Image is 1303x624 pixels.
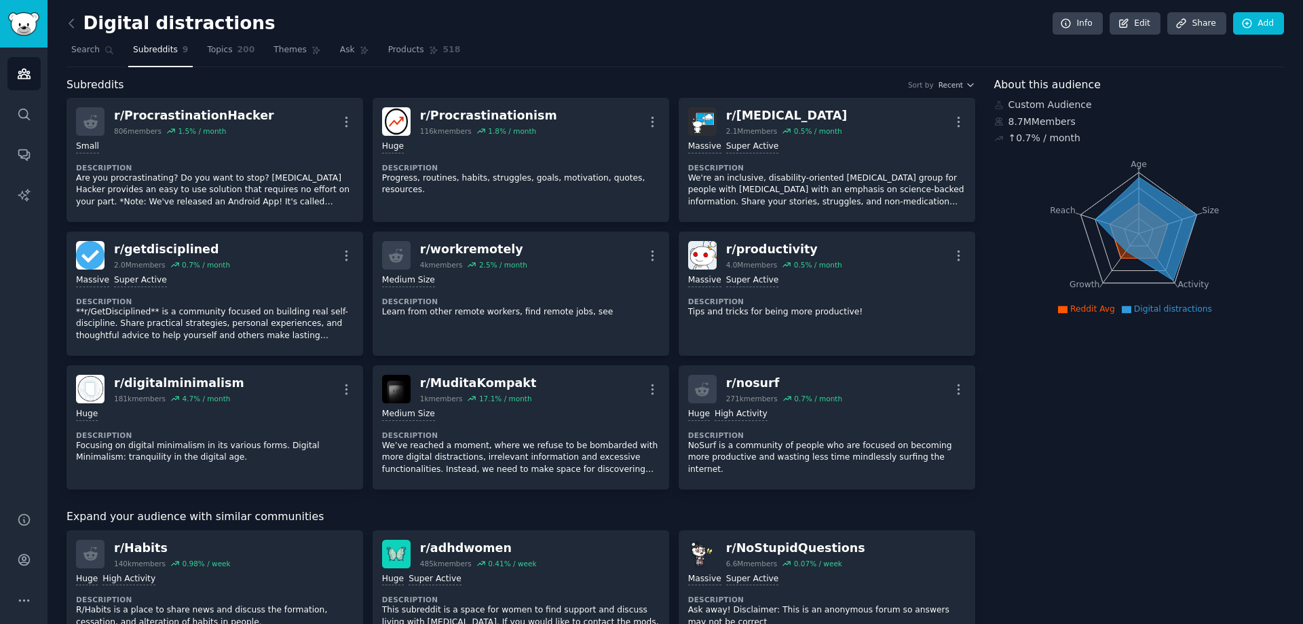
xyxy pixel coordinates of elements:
[382,172,660,196] p: Progress, routines, habits, struggles, goals, motivation, quotes, resources.
[488,559,536,568] div: 0.41 % / week
[335,39,374,67] a: Ask
[688,274,721,287] div: Massive
[76,430,354,440] dt: Description
[182,260,230,270] div: 0.7 % / month
[71,44,100,56] span: Search
[479,260,527,270] div: 2.5 % / month
[382,306,660,318] p: Learn from other remote workers, find remote jobs, see
[382,573,404,586] div: Huge
[688,306,966,318] p: Tips and tricks for being more productive!
[420,126,472,136] div: 116k members
[8,12,39,36] img: GummySearch logo
[1177,280,1209,289] tspan: Activity
[688,408,710,421] div: Huge
[679,98,975,222] a: ADHDr/[MEDICAL_DATA]2.1Mmembers0.5% / monthMassiveSuper ActiveDescriptionWe're an inclusive, disa...
[273,44,307,56] span: Themes
[388,44,424,56] span: Products
[794,260,842,270] div: 0.5 % / month
[1131,160,1147,169] tspan: Age
[726,559,778,568] div: 6.6M members
[688,440,966,476] p: NoSurf is a community of people who are focused on becoming more productive and wasting less time...
[1070,280,1099,289] tspan: Growth
[202,39,259,67] a: Topics200
[76,375,105,403] img: digitalminimalism
[269,39,326,67] a: Themes
[794,559,842,568] div: 0.07 % / week
[994,77,1101,94] span: About this audience
[76,306,354,342] p: **r/GetDisciplined** is a community focused on building real self-discipline. Share practical str...
[688,241,717,270] img: productivity
[1110,12,1160,35] a: Edit
[1167,12,1226,35] a: Share
[76,141,99,153] div: Small
[443,44,461,56] span: 518
[183,44,189,56] span: 9
[409,573,461,586] div: Super Active
[67,98,363,222] a: r/ProcrastinationHacker806members1.5% / monthSmallDescriptionAre you procrastinating? Do you want...
[420,540,537,557] div: r/ adhdwomen
[420,559,472,568] div: 485k members
[76,408,98,421] div: Huge
[382,540,411,568] img: adhdwomen
[939,80,963,90] span: Recent
[67,77,124,94] span: Subreddits
[1008,131,1080,145] div: ↑ 0.7 % / month
[1070,304,1115,314] span: Reddit Avg
[715,408,768,421] div: High Activity
[726,241,842,258] div: r/ productivity
[488,126,536,136] div: 1.8 % / month
[420,107,557,124] div: r/ Procrastinationism
[726,260,778,270] div: 4.0M members
[133,44,178,56] span: Subreddits
[114,126,162,136] div: 806 members
[182,394,230,403] div: 4.7 % / month
[383,39,465,67] a: Products518
[373,365,669,490] a: MuditaKompaktr/MuditaKompakt1kmembers17.1% / monthMedium SizeDescriptionWe’ve reached a moment, w...
[726,141,779,153] div: Super Active
[726,375,842,392] div: r/ nosurf
[479,394,532,403] div: 17.1 % / month
[726,540,865,557] div: r/ NoStupidQuestions
[382,274,435,287] div: Medium Size
[382,163,660,172] dt: Description
[114,107,274,124] div: r/ ProcrastinationHacker
[382,107,411,136] img: Procrastinationism
[382,297,660,306] dt: Description
[420,375,536,392] div: r/ MuditaKompakt
[340,44,355,56] span: Ask
[67,509,324,526] span: Expand your audience with similar communities
[1202,205,1219,215] tspan: Size
[382,440,660,476] p: We’ve reached a moment, where we refuse to be bombarded with more digital distractions, irrelevan...
[67,232,363,356] a: getdisciplinedr/getdisciplined2.0Mmembers0.7% / monthMassiveSuper ActiveDescription**r/GetDiscipl...
[382,375,411,403] img: MuditaKompakt
[114,375,244,392] div: r/ digitalminimalism
[726,126,778,136] div: 2.1M members
[994,98,1285,112] div: Custom Audience
[382,141,404,153] div: Huge
[76,241,105,270] img: getdisciplined
[102,573,155,586] div: High Activity
[688,141,721,153] div: Massive
[114,394,166,403] div: 181k members
[420,260,463,270] div: 4k members
[114,241,230,258] div: r/ getdisciplined
[1050,205,1076,215] tspan: Reach
[114,274,167,287] div: Super Active
[726,274,779,287] div: Super Active
[373,98,669,222] a: Procrastinationismr/Procrastinationism116kmembers1.8% / monthHugeDescriptionProgress, routines, h...
[382,408,435,421] div: Medium Size
[382,595,660,604] dt: Description
[794,126,842,136] div: 0.5 % / month
[67,365,363,490] a: digitalminimalismr/digitalminimalism181kmembers4.7% / monthHugeDescriptionFocusing on digital min...
[67,39,119,67] a: Search
[114,540,231,557] div: r/ Habits
[373,232,669,356] a: r/workremotely4kmembers2.5% / monthMedium SizeDescriptionLearn from other remote workers, find re...
[420,241,527,258] div: r/ workremotely
[76,573,98,586] div: Huge
[688,107,717,136] img: ADHD
[67,13,276,35] h2: Digital distractions
[688,595,966,604] dt: Description
[1233,12,1284,35] a: Add
[114,559,166,568] div: 140k members
[76,274,109,287] div: Massive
